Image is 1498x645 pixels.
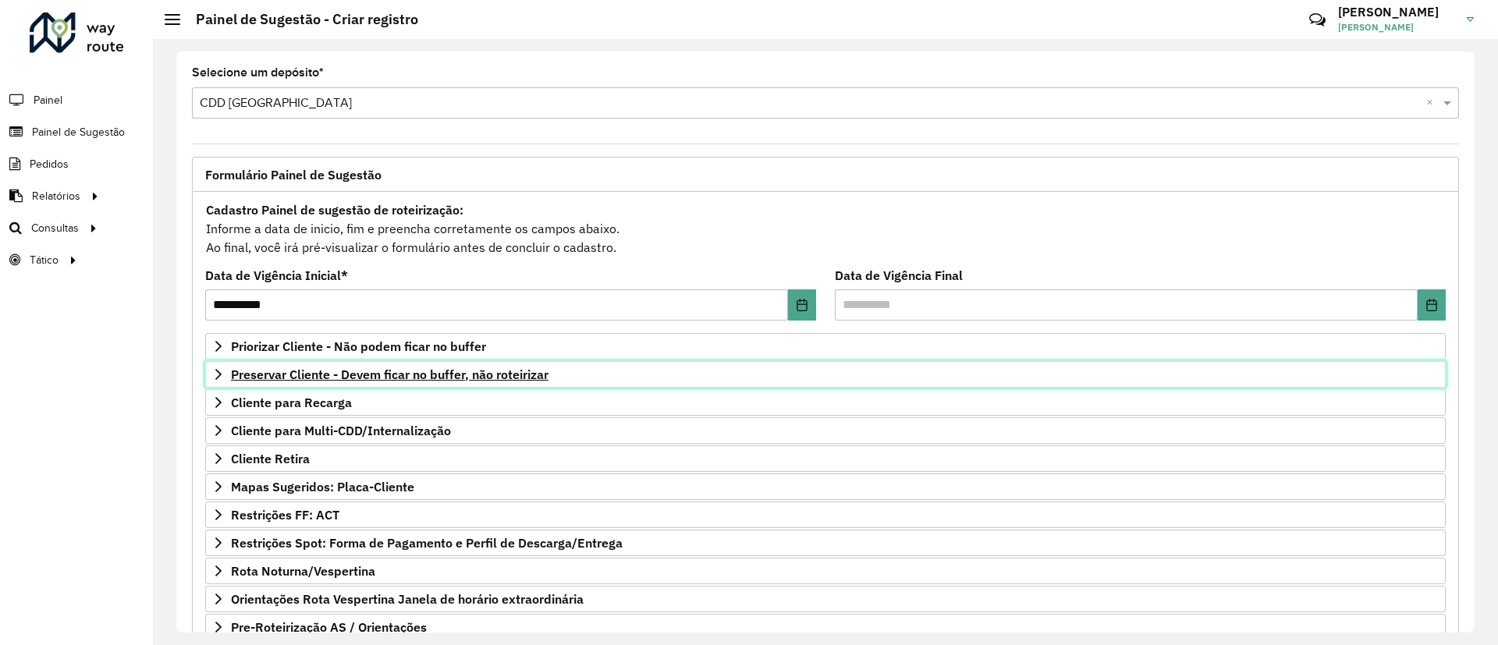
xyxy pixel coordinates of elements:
[231,593,584,605] span: Orientações Rota Vespertina Janela de horário extraordinária
[34,92,62,108] span: Painel
[205,501,1446,528] a: Restrições FF: ACT
[231,480,414,493] span: Mapas Sugeridos: Placa-Cliente
[231,452,310,465] span: Cliente Retira
[231,368,548,381] span: Preservar Cliente - Devem ficar no buffer, não roteirizar
[231,424,451,437] span: Cliente para Multi-CDD/Internalização
[205,361,1446,388] a: Preservar Cliente - Devem ficar no buffer, não roteirizar
[1338,5,1455,19] h3: [PERSON_NAME]
[231,621,427,633] span: Pre-Roteirização AS / Orientações
[205,473,1446,500] a: Mapas Sugeridos: Placa-Cliente
[231,565,375,577] span: Rota Noturna/Vespertina
[192,63,324,82] label: Selecione um depósito
[180,11,418,28] h2: Painel de Sugestão - Criar registro
[32,124,125,140] span: Painel de Sugestão
[205,614,1446,640] a: Pre-Roteirização AS / Orientações
[205,333,1446,360] a: Priorizar Cliente - Não podem ficar no buffer
[205,530,1446,556] a: Restrições Spot: Forma de Pagamento e Perfil de Descarga/Entrega
[1426,94,1439,112] span: Clear all
[30,156,69,172] span: Pedidos
[231,509,339,521] span: Restrições FF: ACT
[1418,289,1446,321] button: Choose Date
[231,340,486,353] span: Priorizar Cliente - Não podem ficar no buffer
[231,396,352,409] span: Cliente para Recarga
[205,445,1446,472] a: Cliente Retira
[205,168,382,181] span: Formulário Painel de Sugestão
[205,266,348,285] label: Data de Vigência Inicial
[205,417,1446,444] a: Cliente para Multi-CDD/Internalização
[206,202,463,218] strong: Cadastro Painel de sugestão de roteirização:
[788,289,816,321] button: Choose Date
[32,188,80,204] span: Relatórios
[31,220,79,236] span: Consultas
[30,252,59,268] span: Tático
[205,586,1446,612] a: Orientações Rota Vespertina Janela de horário extraordinária
[205,558,1446,584] a: Rota Noturna/Vespertina
[205,389,1446,416] a: Cliente para Recarga
[231,537,623,549] span: Restrições Spot: Forma de Pagamento e Perfil de Descarga/Entrega
[1301,3,1334,37] a: Contato Rápido
[835,266,963,285] label: Data de Vigência Final
[1338,20,1455,34] span: [PERSON_NAME]
[205,200,1446,257] div: Informe a data de inicio, fim e preencha corretamente os campos abaixo. Ao final, você irá pré-vi...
